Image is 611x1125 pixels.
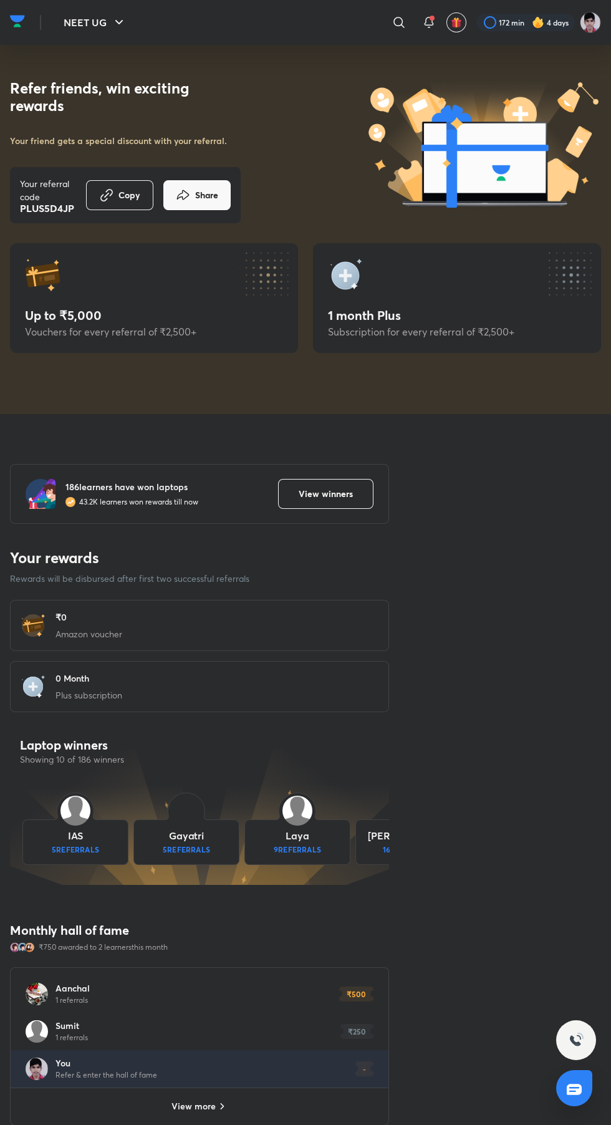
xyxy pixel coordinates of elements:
[26,1020,48,1043] img: User Avatar
[160,846,213,853] p: 5 referrals
[299,488,353,500] span: View winners
[171,796,201,826] img: user
[55,1033,88,1043] p: 1 referrals
[10,12,25,34] a: Company Logo
[55,611,122,624] h5: ₹0
[368,828,449,843] h5: [PERSON_NAME]
[10,80,241,114] h1: Refer friends, win exciting rewards
[278,479,373,509] button: View winners
[163,180,231,210] button: Share
[55,983,90,994] h6: Aanchal
[328,258,363,293] img: reward
[382,846,435,853] p: 16 referrals
[10,922,389,939] h4: Monthly hall of fame
[25,308,283,322] div: Up to ₹5,000
[363,1061,366,1076] div: -
[195,189,218,201] span: Share
[25,258,60,293] img: reward
[286,828,309,843] h5: Laya
[20,177,86,203] p: Your referral code
[55,1058,157,1069] h6: You
[55,672,122,685] h5: 0 Month
[20,203,86,213] h4: PLUS5D4JP
[446,12,466,32] button: avatar
[118,189,140,201] span: Copy
[328,308,586,322] div: 1 month Plus
[364,78,601,210] img: laptop
[65,497,75,507] img: Referral Icons
[271,846,324,853] p: 9 referrals
[55,995,90,1005] p: 1 referrals
[10,549,389,567] h3: Your rewards
[55,1070,157,1080] p: Refer & enter the hall of fame
[569,1033,584,1048] img: ttu
[171,1100,216,1113] h6: View more
[26,1058,48,1080] img: User Avatar
[20,737,124,753] h4: Laptop winners
[282,796,312,826] img: user
[49,846,102,853] p: 5 referrals
[25,326,283,337] div: Vouchers for every referral of ₹2,500+
[347,987,366,1002] div: ₹500
[65,481,198,493] h6: 186 learners have won laptops
[68,828,84,843] h5: IAS
[10,12,25,31] img: Company Logo
[451,17,462,28] img: avatar
[10,748,389,897] img: offer
[60,796,90,826] img: user
[21,674,46,699] img: EXTENSION
[56,10,134,35] button: NEET UG
[55,688,122,702] p: Plus subscription
[26,983,48,1005] img: User Avatar
[21,613,46,638] img: VOUCHER
[10,572,389,585] p: Rewards will be disbursed after first two successful referrals
[26,479,55,509] img: Laptop Won
[169,828,204,843] h5: Gayatri
[55,1020,88,1031] h6: Sumit
[86,180,153,210] button: Copy
[55,627,122,640] p: Amazon voucher
[65,497,198,507] p: 43.2K learners won rewards till now
[39,942,168,952] p: ₹ 750 awarded to 2 learners this month
[328,326,586,337] div: Subscription for every referral of ₹2,500+
[10,134,227,147] h5: Your friend gets a special discount with your referral.
[532,16,544,29] img: streak
[580,12,601,33] img: Alok Mishra
[348,1024,366,1039] div: ₹250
